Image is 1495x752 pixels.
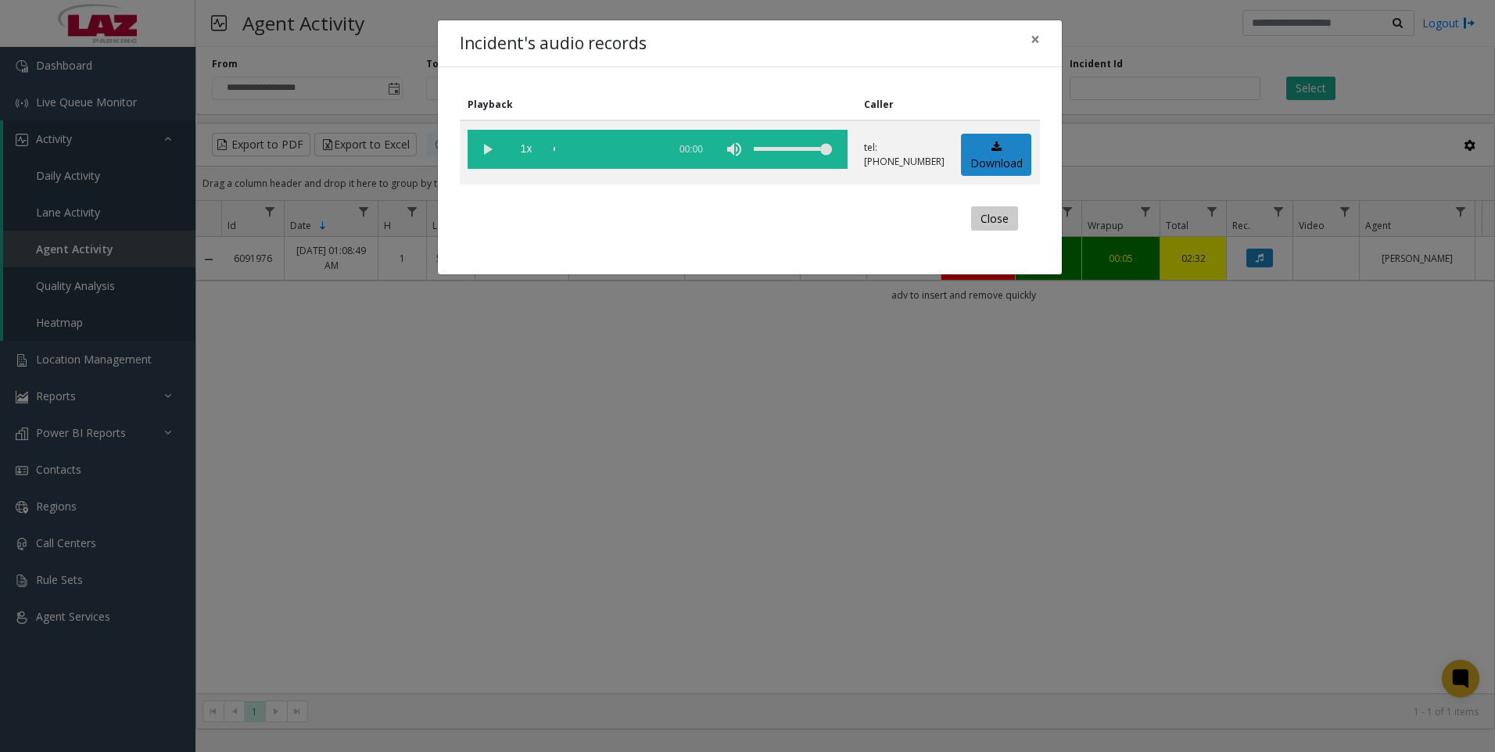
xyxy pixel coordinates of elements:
th: Playback [460,89,856,120]
p: tel:[PHONE_NUMBER] [864,141,945,169]
button: Close [971,206,1018,231]
a: Download [961,134,1031,177]
h4: Incident's audio records [460,31,647,56]
th: Caller [856,89,953,120]
div: scrub bar [554,130,660,169]
div: volume level [754,130,832,169]
span: playback speed button [507,130,546,169]
span: × [1031,28,1040,50]
button: Close [1020,20,1051,59]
